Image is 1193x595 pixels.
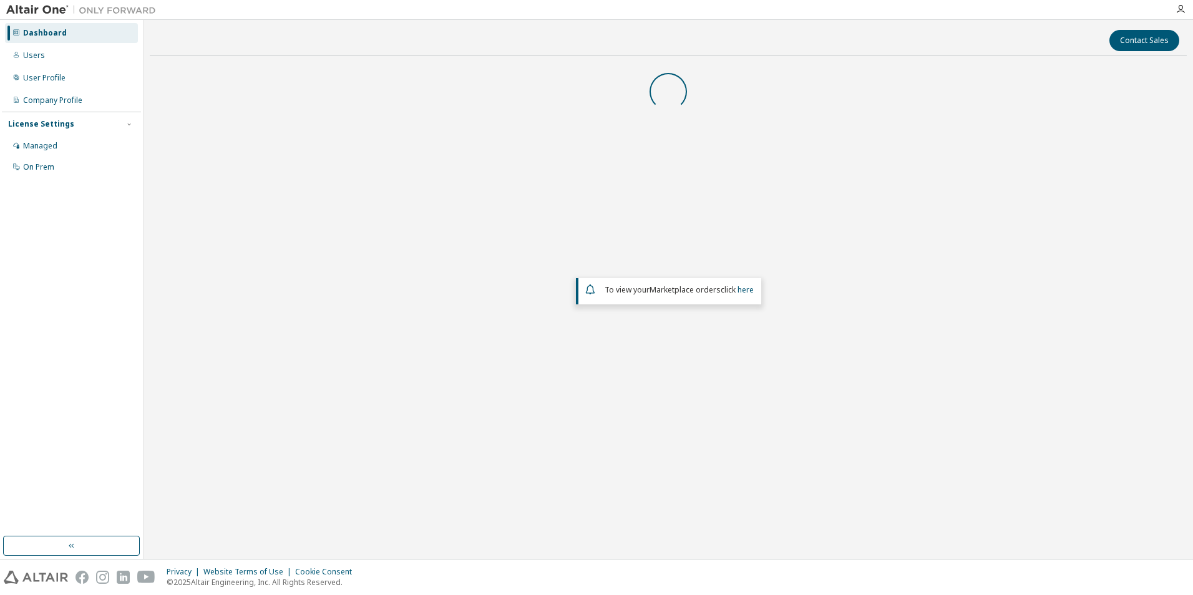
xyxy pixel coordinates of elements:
[23,73,66,83] div: User Profile
[23,51,45,60] div: Users
[23,95,82,105] div: Company Profile
[137,571,155,584] img: youtube.svg
[96,571,109,584] img: instagram.svg
[650,284,721,295] em: Marketplace orders
[605,284,754,295] span: To view your click
[117,571,130,584] img: linkedin.svg
[1109,30,1179,51] button: Contact Sales
[75,571,89,584] img: facebook.svg
[8,119,74,129] div: License Settings
[203,567,295,577] div: Website Terms of Use
[4,571,68,584] img: altair_logo.svg
[23,141,57,151] div: Managed
[167,567,203,577] div: Privacy
[167,577,359,588] p: © 2025 Altair Engineering, Inc. All Rights Reserved.
[6,4,162,16] img: Altair One
[23,28,67,38] div: Dashboard
[23,162,54,172] div: On Prem
[295,567,359,577] div: Cookie Consent
[738,284,754,295] a: here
